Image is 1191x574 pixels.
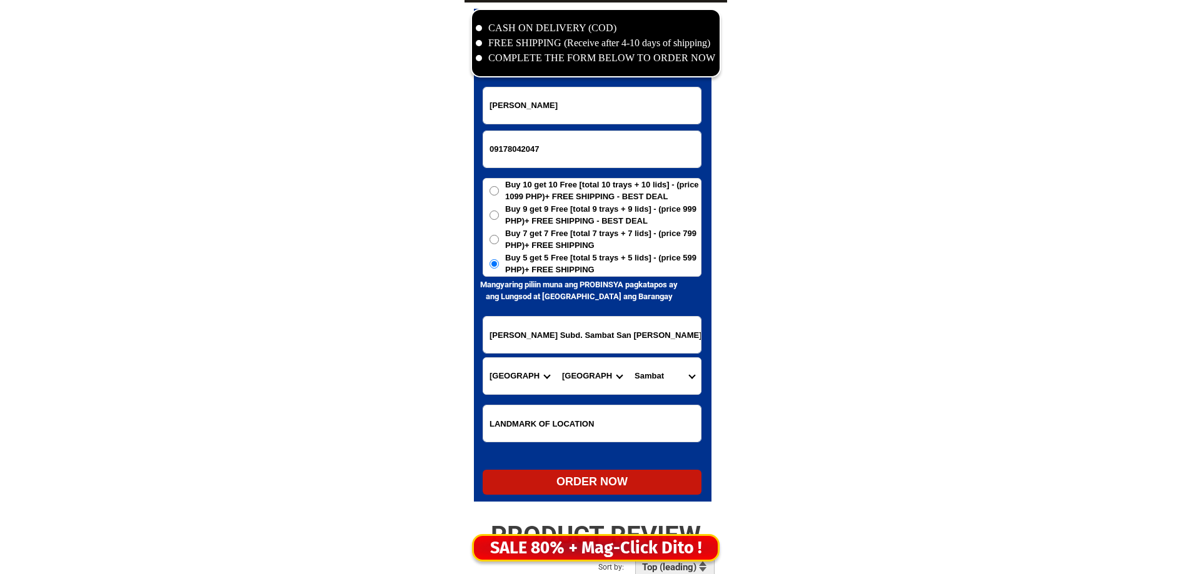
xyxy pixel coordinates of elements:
input: Buy 10 get 10 Free [total 10 trays + 10 lids] - (price 1099 PHP)+ FREE SHIPPING - BEST DEAL [490,186,499,195]
h6: Mangyaring piliin muna ang PROBINSYA pagkatapos ay ang Lungsod at [GEOGRAPHIC_DATA] ang Barangay [474,279,685,303]
select: Select commune [628,358,701,394]
input: Buy 5 get 5 Free [total 5 trays + 5 lids] - (price 599 PHP)+ FREE SHIPPING [490,259,499,269]
h2: Top (leading) [642,562,700,573]
li: CASH ON DELIVERY (COD) [476,21,716,36]
div: SALE 80% + Mag-Click Dito ! [474,535,718,561]
div: ORDER NOW [483,473,701,490]
input: Input LANDMARKOFLOCATION [483,405,701,442]
input: Input full_name [483,87,701,124]
h2: Sort by: [598,562,655,573]
select: Select province [483,358,556,394]
input: Buy 9 get 9 Free [total 9 trays + 9 lids] - (price 999 PHP)+ FREE SHIPPING - BEST DEAL [490,210,499,220]
select: Select district [556,358,628,394]
span: Buy 9 get 9 Free [total 9 trays + 9 lids] - (price 999 PHP)+ FREE SHIPPING - BEST DEAL [505,203,701,227]
li: FREE SHIPPING (Receive after 4-10 days of shipping) [476,36,716,51]
input: Input address [483,317,701,353]
li: COMPLETE THE FORM BELOW TO ORDER NOW [476,51,716,66]
input: Buy 7 get 7 Free [total 7 trays + 7 lids] - (price 799 PHP)+ FREE SHIPPING [490,235,499,244]
input: Input phone_number [483,131,701,167]
span: Buy 7 get 7 Free [total 7 trays + 7 lids] - (price 799 PHP)+ FREE SHIPPING [505,227,701,252]
span: Buy 5 get 5 Free [total 5 trays + 5 lids] - (price 599 PHP)+ FREE SHIPPING [505,252,701,276]
span: Buy 10 get 10 Free [total 10 trays + 10 lids] - (price 1099 PHP)+ FREE SHIPPING - BEST DEAL [505,179,701,203]
h2: PRODUCT REVIEW [465,520,727,550]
